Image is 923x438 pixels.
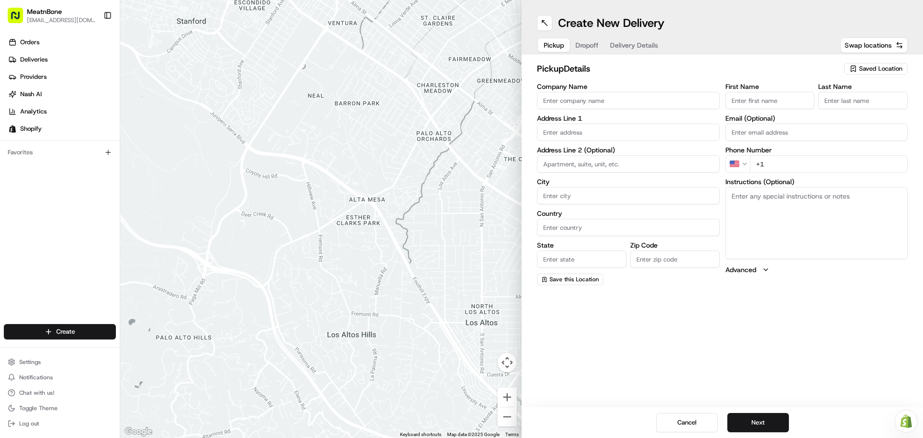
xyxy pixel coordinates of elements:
[818,83,908,90] label: Last Name
[630,250,720,268] input: Enter zip code
[9,125,16,133] img: Shopify logo
[610,40,658,50] span: Delivery Details
[498,407,517,426] button: Zoom out
[19,189,74,199] span: Knowledge Base
[544,40,564,50] span: Pickup
[19,389,54,397] span: Chat with us!
[4,4,100,27] button: MeatnBone[EMAIL_ADDRESS][DOMAIN_NAME]
[750,155,908,173] input: Enter phone number
[537,83,720,90] label: Company Name
[20,55,48,64] span: Deliveries
[537,219,720,236] input: Enter country
[10,190,17,198] div: 📗
[19,150,27,157] img: 1736555255976-a54dd68f-1ca7-489b-9aae-adbdc363a1c4
[725,178,908,185] label: Instructions (Optional)
[4,371,116,384] button: Notifications
[43,101,132,109] div: We're available if you need us!
[725,265,756,275] label: Advanced
[20,125,42,133] span: Shopify
[4,52,120,67] a: Deliveries
[10,140,25,155] img: Grace Nketiah
[10,38,175,54] p: Welcome 👋
[537,92,720,109] input: Enter company name
[558,15,664,31] h1: Create New Delivery
[20,90,42,99] span: Nash AI
[81,190,89,198] div: 💻
[4,355,116,369] button: Settings
[537,178,720,185] label: City
[77,185,158,202] a: 💻API Documentation
[4,401,116,415] button: Toggle Theme
[725,83,815,90] label: First Name
[10,10,29,29] img: Nash
[20,73,47,81] span: Providers
[537,250,626,268] input: Enter state
[4,121,120,137] a: Shopify
[549,275,599,283] span: Save this Location
[30,149,78,157] span: [PERSON_NAME]
[727,413,789,432] button: Next
[575,40,599,50] span: Dropoff
[537,242,626,249] label: State
[4,145,116,160] div: Favorites
[498,388,517,407] button: Zoom in
[85,149,105,157] span: [DATE]
[725,115,908,122] label: Email (Optional)
[537,274,603,285] button: Save this Location
[4,386,116,400] button: Chat with us!
[20,107,47,116] span: Analytics
[447,432,499,437] span: Map data ©2025 Google
[68,212,116,220] a: Powered byPylon
[10,125,62,133] div: Past conversations
[400,431,441,438] button: Keyboard shortcuts
[80,149,83,157] span: •
[537,115,720,122] label: Address Line 1
[4,87,120,102] a: Nash AI
[20,92,37,109] img: 4920774857489_3d7f54699973ba98c624_72.jpg
[43,92,158,101] div: Start new chat
[20,38,39,47] span: Orders
[537,147,720,153] label: Address Line 2 (Optional)
[725,92,815,109] input: Enter first name
[10,92,27,109] img: 1736555255976-a54dd68f-1ca7-489b-9aae-adbdc363a1c4
[845,40,892,50] span: Swap locations
[505,432,519,437] a: Terms
[91,189,154,199] span: API Documentation
[56,327,75,336] span: Create
[27,7,62,16] button: MeatnBone
[844,62,908,75] button: Saved Location
[537,187,720,204] input: Enter city
[96,213,116,220] span: Pylon
[19,404,58,412] span: Toggle Theme
[19,420,39,427] span: Log out
[19,358,41,366] span: Settings
[27,16,96,24] button: [EMAIL_ADDRESS][DOMAIN_NAME]
[656,413,718,432] button: Cancel
[818,92,908,109] input: Enter last name
[537,210,720,217] label: Country
[6,185,77,202] a: 📗Knowledge Base
[4,324,116,339] button: Create
[859,64,902,73] span: Saved Location
[630,242,720,249] label: Zip Code
[537,124,720,141] input: Enter address
[123,425,154,438] img: Google
[725,124,908,141] input: Enter email address
[498,353,517,372] button: Map camera controls
[4,35,120,50] a: Orders
[537,155,720,173] input: Apartment, suite, unit, etc.
[19,374,53,381] span: Notifications
[123,425,154,438] a: Open this area in Google Maps (opens a new window)
[537,62,838,75] h2: pickup Details
[25,62,159,72] input: Clear
[149,123,175,135] button: See all
[725,265,908,275] button: Advanced
[4,69,120,85] a: Providers
[840,38,908,53] button: Swap locations
[4,417,116,430] button: Log out
[163,95,175,106] button: Start new chat
[725,147,908,153] label: Phone Number
[4,104,120,119] a: Analytics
